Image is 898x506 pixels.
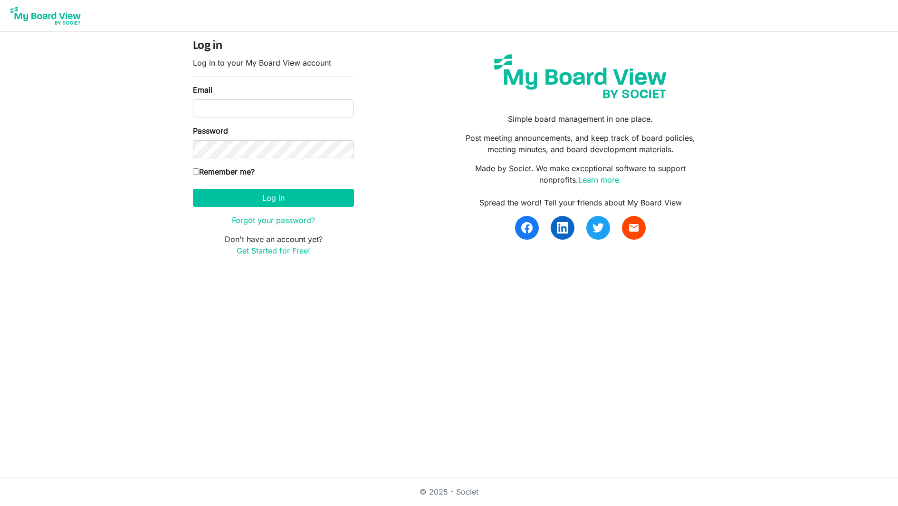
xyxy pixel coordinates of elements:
a: © 2025 - Societ [420,487,478,496]
img: facebook.svg [521,222,533,234]
img: linkedin.svg [557,222,568,234]
p: Don't have an account yet? [193,234,354,256]
a: email [622,216,646,240]
p: Post meeting announcements, and keep track of board policies, meeting minutes, and board developm... [456,132,705,155]
p: Log in to your My Board View account [193,57,354,68]
div: Spread the word! Tell your friends about My Board View [456,197,705,208]
input: Remember me? [193,168,199,175]
p: Made by Societ. We make exceptional software to support nonprofits. [456,163,705,185]
a: Get Started for Free! [237,246,310,255]
label: Remember me? [193,166,255,177]
img: twitter.svg [592,222,604,234]
span: email [628,222,640,234]
label: Password [193,125,228,136]
img: My Board View Logo [8,4,84,28]
button: Log in [193,189,354,207]
img: my-board-view-societ.svg [487,47,674,106]
label: Email [193,84,212,96]
p: Simple board management in one place. [456,113,705,125]
a: Learn more. [578,175,621,185]
a: Forgot your password? [232,215,315,225]
h4: Log in [193,39,354,53]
